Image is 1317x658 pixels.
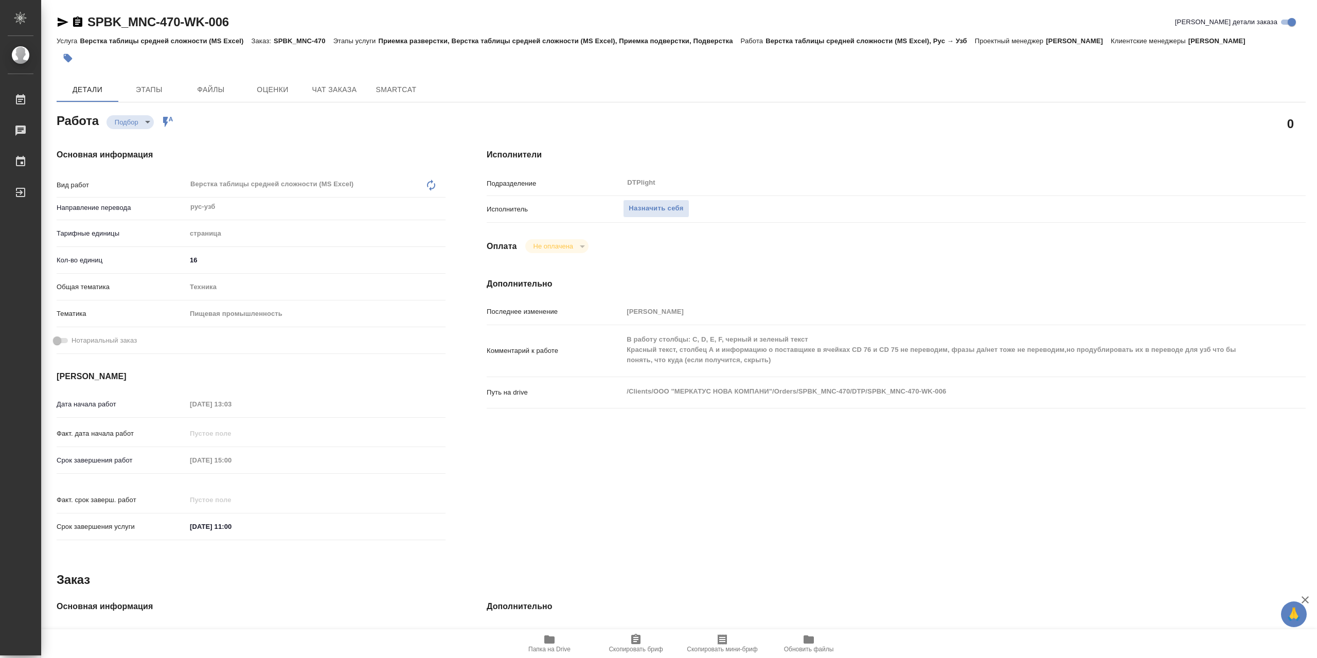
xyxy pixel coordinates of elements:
[186,453,276,468] input: Пустое поле
[186,397,276,412] input: Пустое поле
[57,370,446,383] h4: [PERSON_NAME]
[57,255,186,265] p: Кол-во единиц
[186,627,446,642] input: Пустое поле
[186,278,446,296] div: Техника
[57,180,186,190] p: Вид работ
[57,495,186,505] p: Факт. срок заверш. работ
[487,387,623,398] p: Путь на drive
[487,204,623,215] p: Исполнитель
[186,83,236,96] span: Файлы
[186,492,276,507] input: Пустое поле
[528,646,571,653] span: Папка на Drive
[623,331,1237,369] textarea: В работу столбцы: C, D, E, F, черный и зеленый текст Красный текст, столбец А и информацию о пост...
[57,203,186,213] p: Направление перевода
[57,600,446,613] h4: Основная информация
[1285,603,1303,625] span: 🙏
[333,37,379,45] p: Этапы услуги
[766,37,975,45] p: Верстка таблицы средней сложности (MS Excel), Рус → Узб
[310,83,359,96] span: Чат заказа
[609,646,663,653] span: Скопировать бриф
[679,629,766,658] button: Скопировать мини-бриф
[124,83,174,96] span: Этапы
[186,225,446,242] div: страница
[741,37,766,45] p: Работа
[623,200,689,218] button: Назначить себя
[57,429,186,439] p: Факт. дата начала работ
[766,629,852,658] button: Обновить файлы
[57,522,186,532] p: Срок завершения услуги
[371,83,421,96] span: SmartCat
[1281,601,1307,627] button: 🙏
[57,149,446,161] h4: Основная информация
[186,426,276,441] input: Пустое поле
[72,335,137,346] span: Нотариальный заказ
[57,572,90,588] h2: Заказ
[487,179,623,189] p: Подразделение
[487,278,1306,290] h4: Дополнительно
[629,203,683,215] span: Назначить себя
[593,629,679,658] button: Скопировать бриф
[687,646,757,653] span: Скопировать мини-бриф
[252,37,274,45] p: Заказ:
[57,399,186,410] p: Дата начала работ
[1287,115,1294,132] h2: 0
[784,646,834,653] span: Обновить файлы
[623,304,1237,319] input: Пустое поле
[57,111,99,129] h2: Работа
[57,228,186,239] p: Тарифные единицы
[57,37,80,45] p: Услуга
[57,455,186,466] p: Срок завершения работ
[186,305,446,323] div: Пищевая промышленность
[57,309,186,319] p: Тематика
[72,16,84,28] button: Скопировать ссылку
[487,149,1306,161] h4: Исполнители
[186,519,276,534] input: ✎ Введи что-нибудь
[63,83,112,96] span: Детали
[487,307,623,317] p: Последнее изменение
[506,629,593,658] button: Папка на Drive
[487,346,623,356] p: Комментарий к работе
[112,118,141,127] button: Подбор
[57,16,69,28] button: Скопировать ссылку для ЯМессенджера
[525,239,589,253] div: Подбор
[487,600,1306,613] h4: Дополнительно
[1046,37,1111,45] p: [PERSON_NAME]
[106,115,154,129] div: Подбор
[80,37,251,45] p: Верстка таблицы средней сложности (MS Excel)
[1188,37,1253,45] p: [PERSON_NAME]
[487,240,517,253] h4: Оплата
[1111,37,1188,45] p: Клиентские менеджеры
[1175,17,1277,27] span: [PERSON_NAME] детали заказа
[975,37,1046,45] p: Проектный менеджер
[623,627,1237,642] input: Пустое поле
[378,37,740,45] p: Приемка разверстки, Верстка таблицы средней сложности (MS Excel), Приемка подверстки, Подверстка
[623,383,1237,400] textarea: /Clients/ООО "МЕРКАТУС НОВА КОМПАНИ"/Orders/SPBK_MNC-470/DTP/SPBK_MNC-470-WK-006
[248,83,297,96] span: Оценки
[530,242,576,251] button: Не оплачена
[87,15,229,29] a: SPBK_MNC-470-WK-006
[57,282,186,292] p: Общая тематика
[57,47,79,69] button: Добавить тэг
[274,37,333,45] p: SPBK_MNC-470
[186,253,446,268] input: ✎ Введи что-нибудь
